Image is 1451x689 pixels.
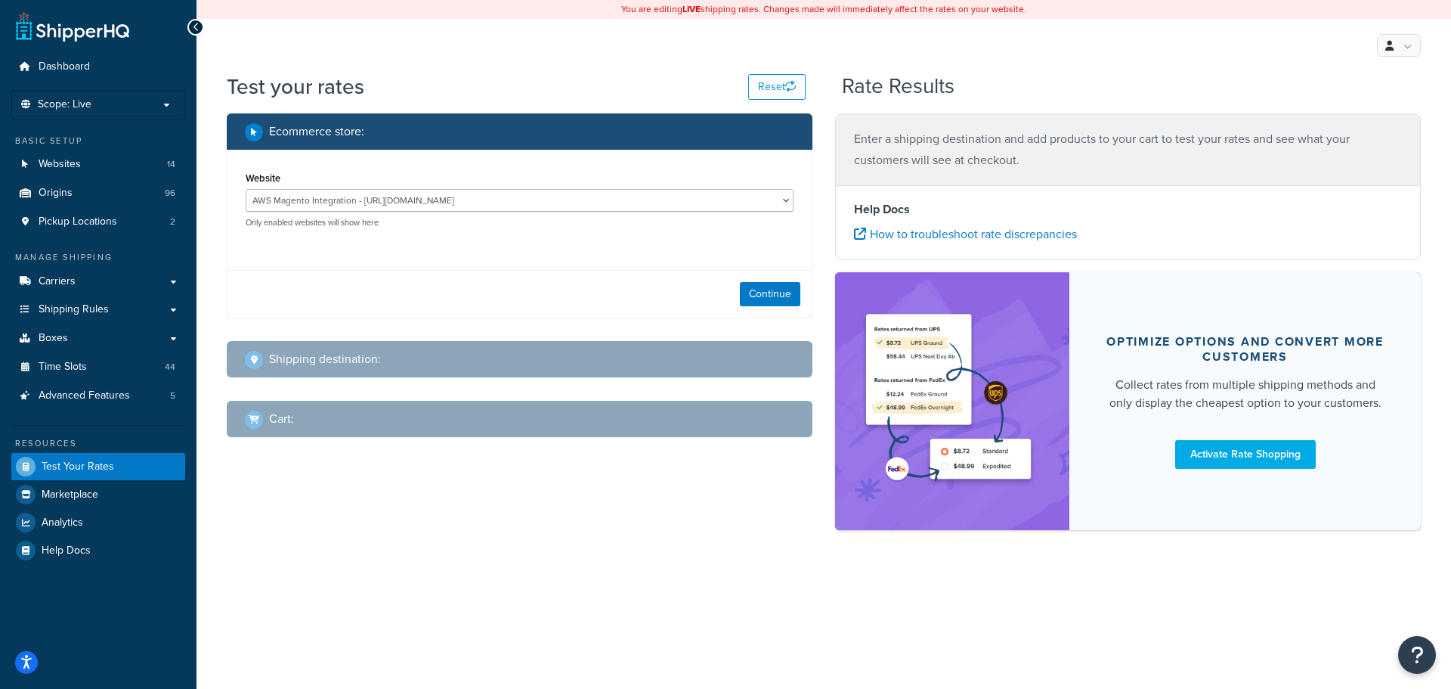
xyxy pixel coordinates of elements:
span: Shipping Rules [39,303,109,316]
h2: Rate Results [842,75,954,98]
span: Time Slots [39,361,87,374]
span: Websites [39,158,81,171]
span: Scope: Live [38,98,91,111]
h4: Help Docs [854,200,1402,219]
h2: Cart : [269,412,294,426]
p: Only enabled websites will show here [246,217,794,228]
a: Time Slots44 [11,353,185,381]
h1: Test your rates [227,72,364,101]
span: Carriers [39,275,76,288]
a: Analytics [11,509,185,536]
b: LIVE [682,2,701,16]
div: Optimize options and convert more customers [1106,334,1384,365]
li: Origins [11,179,185,207]
span: Marketplace [42,489,98,501]
span: Help Docs [42,545,91,557]
li: Pickup Locations [11,208,185,236]
a: Pickup Locations2 [11,208,185,236]
img: feature-image-rateshop-7084cbbcb2e67ef1d54c2e976f0e592697130d5817b016cf7cc7e13314366067.png [858,295,1047,507]
a: Carriers [11,268,185,296]
button: Reset [748,74,806,100]
span: Advanced Features [39,390,130,402]
button: Open Resource Center [1398,636,1436,674]
span: Pickup Locations [39,216,117,228]
a: Advanced Features5 [11,382,185,410]
span: Origins [39,187,73,200]
li: Websites [11,151,185,178]
div: Manage Shipping [11,251,185,264]
a: Test Your Rates [11,453,185,480]
a: Boxes [11,324,185,352]
span: Boxes [39,332,68,345]
li: Time Slots [11,353,185,381]
a: Help Docs [11,537,185,564]
span: 5 [170,390,175,402]
div: Resources [11,437,185,450]
span: Test Your Rates [42,461,114,473]
div: Basic Setup [11,135,185,147]
h2: Ecommerce store : [269,125,364,138]
span: Dashboard [39,61,90,73]
a: How to troubleshoot rate discrepancies [854,225,1077,243]
span: 44 [165,361,175,374]
a: Marketplace [11,481,185,508]
span: 2 [170,216,175,228]
label: Website [246,172,280,184]
a: Dashboard [11,53,185,81]
a: Websites14 [11,151,185,178]
div: Collect rates from multiple shipping methods and only display the cheapest option to your customers. [1106,376,1384,412]
a: Shipping Rules [11,296,185,324]
h2: Shipping destination : [269,352,381,366]
button: Continue [740,282,800,306]
li: Advanced Features [11,382,185,410]
a: Origins96 [11,179,185,207]
span: Analytics [42,517,83,529]
p: Enter a shipping destination and add products to your cart to test your rates and see what your c... [854,129,1402,171]
span: 96 [165,187,175,200]
a: Activate Rate Shopping [1175,440,1316,469]
span: 14 [167,158,175,171]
